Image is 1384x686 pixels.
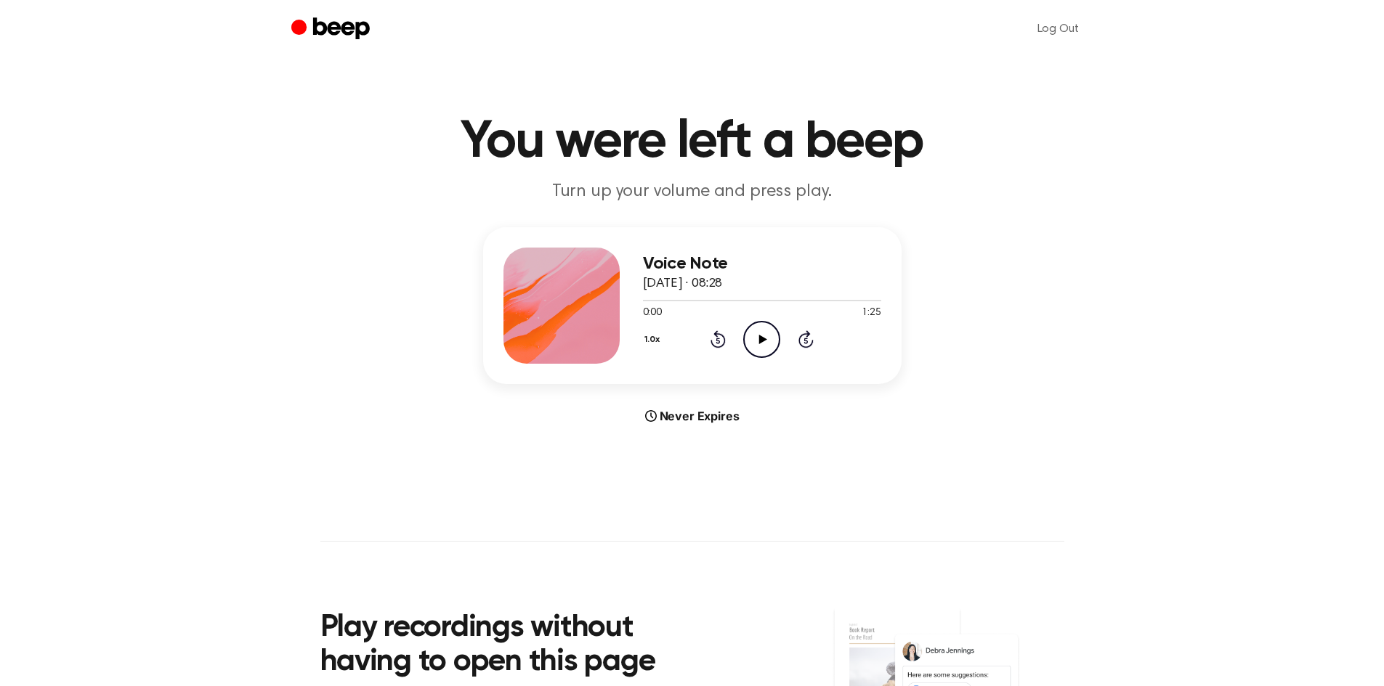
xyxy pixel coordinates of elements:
button: 1.0x [643,327,665,352]
a: Beep [291,15,373,44]
p: Turn up your volume and press play. [413,180,971,204]
a: Log Out [1023,12,1093,46]
span: 1:25 [862,306,881,321]
span: [DATE] · 08:28 [643,277,723,290]
h1: You were left a beep [320,116,1064,168]
h2: Play recordings without having to open this page [320,611,712,680]
h3: Voice Note [643,254,881,274]
span: 0:00 [643,306,662,321]
div: Never Expires [483,407,902,425]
